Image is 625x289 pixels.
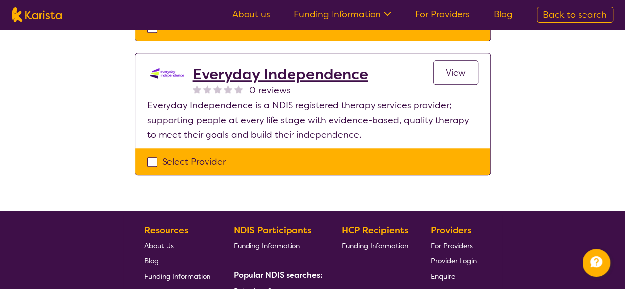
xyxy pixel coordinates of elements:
a: Funding Information [341,238,408,253]
a: Provider Login [431,253,477,268]
a: Everyday Independence [193,65,368,83]
b: Resources [144,224,188,236]
a: Back to search [537,7,613,23]
img: nonereviewstar [203,85,211,93]
span: Blog [144,256,159,265]
img: Karista logo [12,7,62,22]
a: Funding Information [234,238,319,253]
img: kdssqoqrr0tfqzmv8ac0.png [147,65,187,81]
a: Funding Information [144,268,210,284]
b: Popular NDIS searches: [234,270,323,280]
span: About Us [144,241,174,250]
a: Funding Information [294,8,391,20]
b: Providers [431,224,471,236]
span: Funding Information [341,241,408,250]
b: NDIS Participants [234,224,311,236]
img: nonereviewstar [193,85,201,93]
button: Channel Menu [583,249,610,277]
b: HCP Recipients [341,224,408,236]
span: Provider Login [431,256,477,265]
img: nonereviewstar [234,85,243,93]
a: Enquire [431,268,477,284]
span: Back to search [543,9,607,21]
span: Funding Information [144,272,210,281]
a: Blog [494,8,513,20]
a: About Us [144,238,210,253]
span: Enquire [431,272,455,281]
span: View [446,67,466,79]
p: Everyday Independence is a NDIS registered therapy services provider; supporting people at every ... [147,98,478,142]
a: View [433,60,478,85]
a: For Providers [415,8,470,20]
a: For Providers [431,238,477,253]
a: Blog [144,253,210,268]
a: About us [232,8,270,20]
span: For Providers [431,241,473,250]
img: nonereviewstar [213,85,222,93]
span: Funding Information [234,241,300,250]
img: nonereviewstar [224,85,232,93]
span: 0 reviews [250,83,291,98]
